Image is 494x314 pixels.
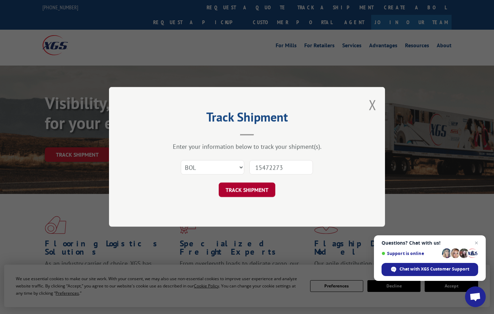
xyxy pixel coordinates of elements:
span: Chat with XGS Customer Support [399,266,469,272]
div: Open chat [465,286,486,307]
span: Questions? Chat with us! [382,240,478,246]
span: Close chat [472,239,481,247]
div: Chat with XGS Customer Support [382,263,478,276]
h2: Track Shipment [144,112,350,125]
button: TRACK SHIPMENT [219,183,275,197]
button: Close modal [369,96,376,114]
input: Number(s) [249,160,313,175]
div: Enter your information below to track your shipment(s). [144,143,350,151]
span: Support is online [382,251,439,256]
